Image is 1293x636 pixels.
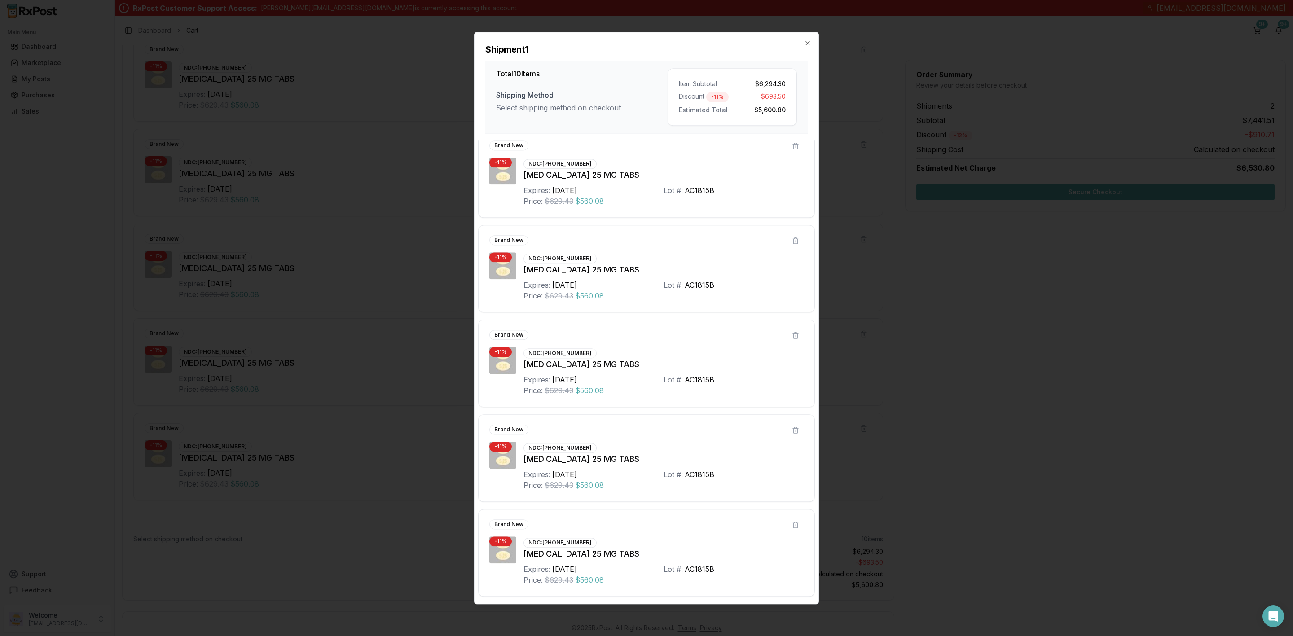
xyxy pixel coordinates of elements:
div: Lot #: [664,469,683,480]
span: $5,600.80 [754,104,786,114]
div: Select shipping method on checkout [496,102,668,113]
img: Jardiance 25 MG TABS [489,252,516,279]
span: $560.08 [575,385,604,396]
span: $629.43 [545,480,573,491]
div: [DATE] [552,185,577,196]
div: - 11 % [489,536,512,546]
div: - 11 % [706,92,729,102]
div: Price: [523,385,543,396]
div: Item Subtotal [679,79,729,88]
span: $629.43 [545,290,573,301]
div: NDC: [PHONE_NUMBER] [523,159,597,169]
div: Brand New [489,519,528,529]
div: Expires: [523,564,550,575]
span: Estimated Total [679,104,728,114]
img: Jardiance 25 MG TABS [489,158,516,184]
div: - 11 % [489,252,512,262]
div: [MEDICAL_DATA] 25 MG TABS [523,263,804,276]
div: Brand New [489,235,528,245]
div: Price: [523,196,543,206]
div: [DATE] [552,564,577,575]
span: $629.43 [545,385,573,396]
span: $560.08 [575,196,604,206]
div: AC1815B [685,185,714,196]
div: - 11 % [489,158,512,167]
div: Price: [523,480,543,491]
div: Shipping Method [496,90,668,101]
span: $560.08 [575,480,604,491]
div: $6,294.30 [736,79,786,88]
div: [MEDICAL_DATA] 25 MG TABS [523,358,804,371]
div: AC1815B [685,280,714,290]
span: $629.43 [545,196,573,206]
div: Lot #: [664,374,683,385]
div: Expires: [523,469,550,480]
div: AC1815B [685,564,714,575]
span: Discount [679,92,704,102]
div: Brand New [489,425,528,434]
h2: Shipment 1 [485,43,808,56]
div: $693.50 [736,92,786,102]
div: NDC: [PHONE_NUMBER] [523,254,597,263]
img: Jardiance 25 MG TABS [489,442,516,469]
img: Jardiance 25 MG TABS [489,347,516,374]
div: [MEDICAL_DATA] 25 MG TABS [523,548,804,560]
div: [DATE] [552,469,577,480]
div: Expires: [523,185,550,196]
div: Expires: [523,280,550,290]
div: Lot #: [664,280,683,290]
h3: Total 10 Items [496,68,668,79]
div: [MEDICAL_DATA] 25 MG TABS [523,169,804,181]
div: [DATE] [552,374,577,385]
span: $629.43 [545,575,573,585]
div: [MEDICAL_DATA] 25 MG TABS [523,453,804,465]
div: - 11 % [489,442,512,452]
span: $560.08 [575,290,604,301]
img: Jardiance 25 MG TABS [489,536,516,563]
div: NDC: [PHONE_NUMBER] [523,443,597,453]
div: Price: [523,290,543,301]
div: Price: [523,575,543,585]
div: Lot #: [664,185,683,196]
div: AC1815B [685,374,714,385]
div: Expires: [523,374,550,385]
div: Lot #: [664,564,683,575]
div: Brand New [489,140,528,150]
div: NDC: [PHONE_NUMBER] [523,538,597,548]
div: NDC: [PHONE_NUMBER] [523,348,597,358]
div: AC1815B [685,469,714,480]
div: Brand New [489,330,528,340]
span: $560.08 [575,575,604,585]
div: - 11 % [489,347,512,357]
div: [DATE] [552,280,577,290]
